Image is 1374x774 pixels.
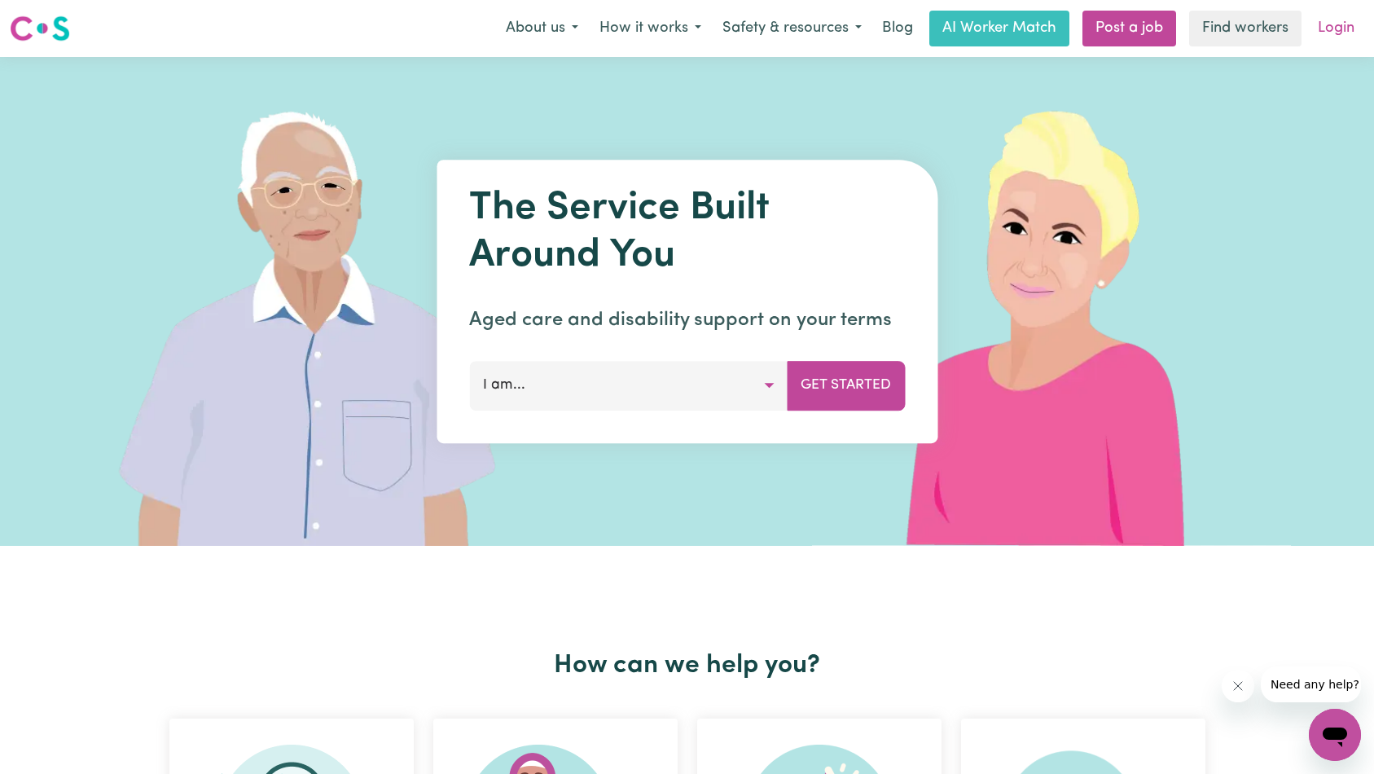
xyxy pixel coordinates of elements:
a: Blog [872,11,923,46]
a: AI Worker Match [929,11,1069,46]
button: I am... [469,361,788,410]
a: Careseekers logo [10,10,70,47]
a: Find workers [1189,11,1302,46]
h2: How can we help you? [160,650,1215,681]
iframe: Close message [1222,670,1254,702]
button: Safety & resources [712,11,872,46]
iframe: Button to launch messaging window [1309,709,1361,761]
p: Aged care and disability support on your terms [469,306,905,335]
button: About us [495,11,589,46]
a: Login [1308,11,1364,46]
iframe: Message from company [1261,666,1361,702]
a: Post a job [1082,11,1176,46]
button: How it works [589,11,712,46]
h1: The Service Built Around You [469,186,905,279]
button: Get Started [787,361,905,410]
img: Careseekers logo [10,14,70,43]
